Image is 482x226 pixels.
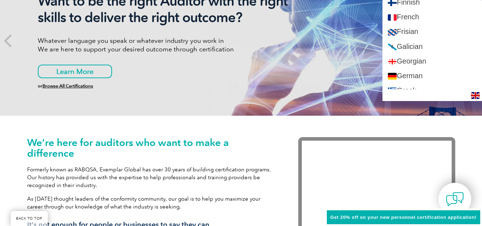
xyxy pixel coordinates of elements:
p: Formerly known as RABQSA, Exemplar Global has over 30 years of building certification programs. O... [27,166,277,189]
img: contact-chat.png [446,190,464,208]
h6: or [38,84,305,89]
a: Galician [382,39,482,54]
img: ka [388,58,397,65]
img: de [388,73,397,80]
a: French [382,10,482,24]
a: Learn More [38,65,112,78]
img: gl [388,44,397,50]
a: Greek [382,83,482,98]
img: fy [388,29,397,36]
img: el [388,87,397,94]
a: Georgian [382,54,482,69]
span: Get 20% off on your new personnel certification application! [330,215,477,220]
img: fr [388,14,397,21]
a: German [382,69,482,83]
img: en [471,92,480,99]
a: Browse All Certifications [42,83,93,89]
h1: We’re here for auditors who want to make a difference [27,137,277,159]
p: As [DATE] thought leaders of the conformity community, our goal is to help you maximize your care... [27,195,277,211]
p: Whatever language you speak or whatever industry you work in We are here to support your desired ... [38,36,305,54]
a: Frisian [382,24,482,39]
a: BACK TO TOP [11,211,48,226]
